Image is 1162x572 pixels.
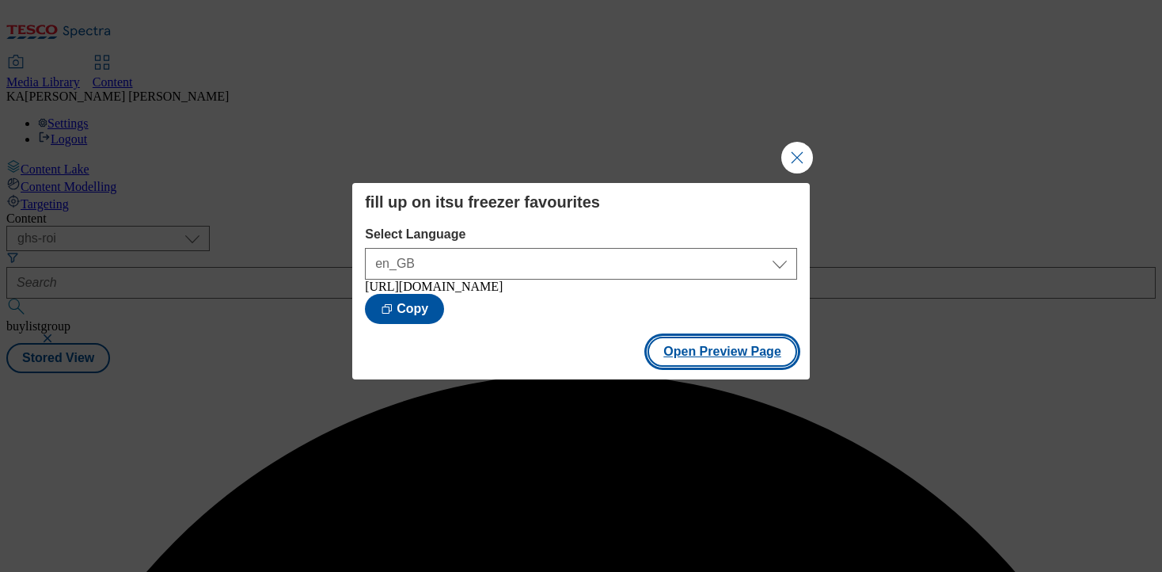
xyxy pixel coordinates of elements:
[365,280,797,294] div: [URL][DOMAIN_NAME]
[647,337,797,367] button: Open Preview Page
[365,193,797,212] h4: fill up on itsu freezer favourites
[781,142,813,174] button: Close Modal
[365,227,797,242] label: Select Language
[365,294,444,324] button: Copy
[352,183,810,379] div: Modal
